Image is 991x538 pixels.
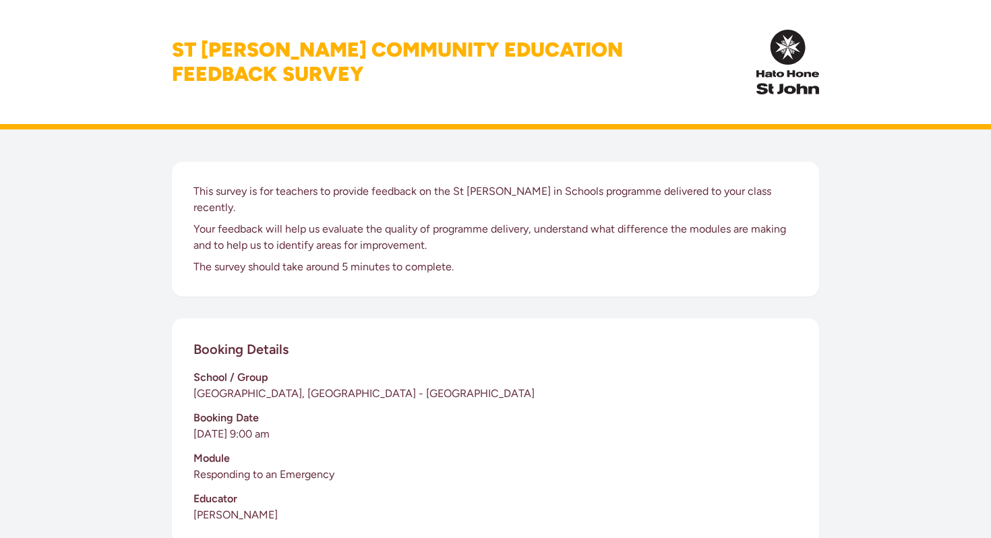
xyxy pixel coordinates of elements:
h2: Booking Details [193,340,289,359]
p: [GEOGRAPHIC_DATA], [GEOGRAPHIC_DATA] - [GEOGRAPHIC_DATA] [193,386,798,402]
p: This survey is for teachers to provide feedback on the St [PERSON_NAME] in Schools programme deli... [193,183,798,216]
img: InPulse [756,30,819,94]
p: [PERSON_NAME] [193,507,798,523]
h3: Booking Date [193,410,798,426]
h3: Educator [193,491,798,507]
h3: School / Group [193,369,798,386]
p: The survey should take around 5 minutes to complete. [193,259,798,275]
p: Your feedback will help us evaluate the quality of programme delivery, understand what difference... [193,221,798,253]
h3: Module [193,450,798,467]
p: [DATE] 9:00 am [193,426,798,442]
p: Responding to an Emergency [193,467,798,483]
h1: St [PERSON_NAME] Community Education Feedback Survey [172,38,623,86]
